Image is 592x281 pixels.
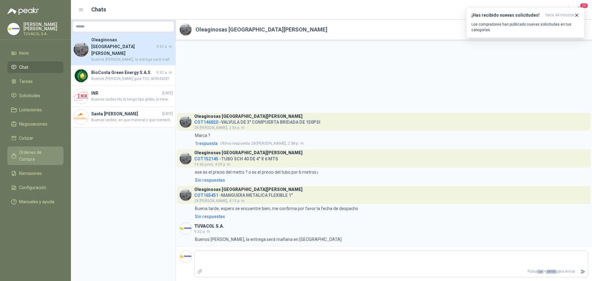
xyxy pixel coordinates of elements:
[194,162,231,167] span: 19 de junio, 4:09 p. m.
[466,7,585,38] button: ¡Has recibido nuevas solicitudes!hace 44 minutos Los compradores han publicado nuevas solicitudes...
[7,61,64,73] a: Chat
[7,167,64,179] a: Remisiones
[19,198,54,205] span: Manuales y ayuda
[195,266,205,277] label: Adjuntar archivos
[545,13,574,18] span: hace 44 minutos
[91,36,155,57] h4: Oleaginosas [GEOGRAPHIC_DATA][PERSON_NAME]
[91,97,173,102] span: Buenas tardes No lo tengo tipo globo, lo tenemos tipo compuerta. Quedamos atentos a su confirmación
[7,90,64,101] a: Solicitudes
[194,229,211,234] span: 9:32 a. m.
[8,23,19,35] img: Company Logo
[546,270,557,274] span: ENTER
[573,4,585,15] button: 20
[195,169,318,176] p: ese es el precio del metro ? o es el precio del tubo por 6 metros ¡
[71,86,175,107] a: Company LogoINR[DATE]Buenas tardes No lo tengo tipo globo, lo tenemos tipo compuerta. Quedamos at...
[71,65,175,86] a: Company LogoBioCosta Green Energy S.A.S9:32 a. m.Buenos [PERSON_NAME] guia TCC 469544281
[194,115,302,118] h3: Oleaginosas [GEOGRAPHIC_DATA][PERSON_NAME]
[7,132,64,144] a: Cotizar
[195,213,225,220] div: Sin respuestas
[74,110,88,124] img: Company Logo
[194,118,320,124] h4: - VALVULA DE 3" COMPUERTA BRIDADA DE 150PSI
[194,120,218,125] span: COT146820
[180,116,191,128] img: Company Logo
[19,92,40,99] span: Solicitudes
[195,205,358,212] p: Buena tarde, espero se encuentre bien, me confirma por favor la fecha de despacho
[7,47,64,59] a: Inicio
[19,64,28,71] span: Chat
[91,110,161,117] h4: Santa [PERSON_NAME]
[91,90,161,97] h4: INR
[194,126,245,130] span: 28 [PERSON_NAME], 2:56 p. m.
[537,270,544,274] span: Ctrl
[194,191,302,197] h4: - MANGUERA METALICA FLEXIBLE 1"
[156,70,173,76] span: 9:32 a. m.
[91,117,173,123] span: Buenas tardes, en que material y que conexión?
[19,149,58,163] span: Órdenes de Compra
[194,156,218,161] span: COT152145
[162,111,173,117] span: [DATE]
[220,140,250,147] span: Ultima respuesta
[7,147,64,165] a: Órdenes de Compra
[91,5,106,14] h1: Chats
[194,199,245,203] span: 29 [PERSON_NAME], 4:15 p. m.
[194,213,588,220] a: Sin respuestas
[220,140,305,147] span: 28 [PERSON_NAME], 2:58 p. m.
[195,236,342,243] p: Buenos [PERSON_NAME], la entrega será mañana en [GEOGRAPHIC_DATA]
[162,90,173,96] span: [DATE]
[180,251,191,262] img: Company Logo
[471,13,543,18] h3: ¡Has recibido nuevas solicitudes!
[578,266,588,277] button: Enviar
[471,22,579,33] p: Los compradores han publicado nuevas solicitudes en tus categorías.
[71,34,175,65] a: Company LogoOleaginosas [GEOGRAPHIC_DATA][PERSON_NAME]9:32 a. m.Buenos [PERSON_NAME], la entrega ...
[7,196,64,208] a: Manuales y ayuda
[19,184,46,191] span: Configuración
[7,76,64,87] a: Tareas
[91,57,173,63] span: Buenos [PERSON_NAME], la entrega será mañana en [GEOGRAPHIC_DATA]
[194,140,588,147] a: 1respuestaUltima respuesta28 [PERSON_NAME], 2:58 p. m.
[19,121,47,127] span: Negociaciones
[205,266,578,277] p: Pulsa + para enviar
[156,44,173,50] span: 9:32 a. m.
[194,188,302,191] h3: Oleaginosas [GEOGRAPHIC_DATA][PERSON_NAME]
[19,135,33,142] span: Cotizar
[23,32,64,36] p: TUVACOL S.A.
[23,22,64,31] p: [PERSON_NAME] [PERSON_NAME]
[91,69,155,76] h4: BioCosta Green Energy S.A.S
[180,153,191,164] img: Company Logo
[7,104,64,116] a: Licitaciones
[7,7,39,15] img: Logo peakr
[195,132,210,139] p: Marca ?
[194,225,224,228] h3: TUVACOL S.A.
[74,42,88,57] img: Company Logo
[194,193,218,198] span: COT165451
[19,106,42,113] span: Licitaciones
[580,3,588,9] span: 20
[194,151,302,155] h3: Oleaginosas [GEOGRAPHIC_DATA][PERSON_NAME]
[195,140,218,147] span: 1 respuesta
[71,107,175,127] a: Company LogoSanta [PERSON_NAME][DATE]Buenas tardes, en que material y que conexión?
[195,25,327,34] h2: Oleaginosas [GEOGRAPHIC_DATA][PERSON_NAME]
[7,118,64,130] a: Negociaciones
[195,177,225,184] div: Sin respuestas
[180,189,191,201] img: Company Logo
[19,78,33,85] span: Tareas
[194,155,302,161] h4: - TUBO SCH 40 DE 4" X 6 MTS
[74,89,88,104] img: Company Logo
[74,68,88,83] img: Company Logo
[19,170,42,177] span: Remisiones
[194,177,588,184] a: Sin respuestas
[180,24,191,35] img: Company Logo
[180,223,191,234] img: Company Logo
[19,50,29,56] span: Inicio
[7,182,64,193] a: Configuración
[91,76,173,82] span: Buenos [PERSON_NAME] guia TCC 469544281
